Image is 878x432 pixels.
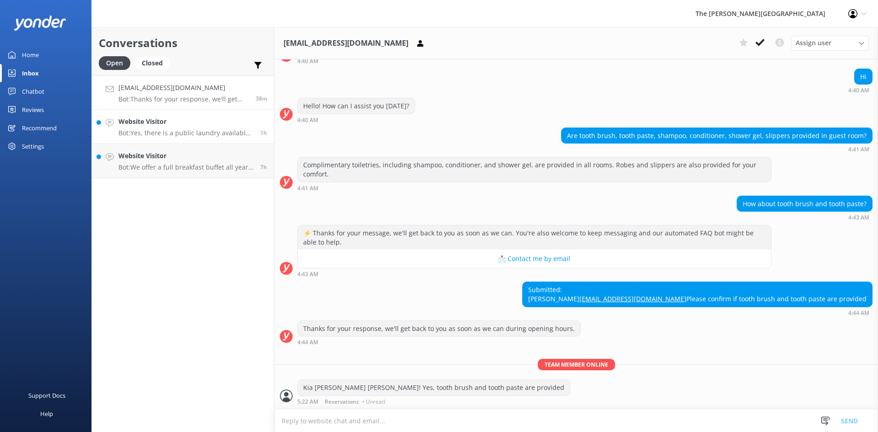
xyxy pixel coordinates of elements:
[297,186,318,191] strong: 4:41 AM
[118,163,253,171] p: Bot: We offer a full breakfast buffet all year around except May and June, where we provide cooke...
[325,399,359,405] span: Reservations
[118,83,249,93] h4: [EMAIL_ADDRESS][DOMAIN_NAME]
[579,294,686,303] a: [EMAIL_ADDRESS][DOMAIN_NAME]
[22,82,44,101] div: Chatbot
[562,128,872,144] div: Are tooth brush, tooth paste, shampoo, conditioner, shower gel, slippers provided in guest room?
[22,137,44,155] div: Settings
[99,56,130,70] div: Open
[118,151,253,161] h4: Website Visitor
[561,146,873,152] div: Oct 11 2025 04:41am (UTC +13:00) Pacific/Auckland
[737,214,873,220] div: Oct 11 2025 04:43am (UTC +13:00) Pacific/Auckland
[22,46,39,64] div: Home
[298,250,771,268] button: 📩 Contact me by email
[848,147,869,152] strong: 4:41 AM
[99,34,267,52] h2: Conversations
[118,95,249,103] p: Bot: Thanks for your response, we'll get back to you as soon as we can during opening hours.
[118,117,253,127] h4: Website Visitor
[297,58,771,64] div: Oct 11 2025 04:40am (UTC +13:00) Pacific/Auckland
[848,215,869,220] strong: 4:43 AM
[298,157,771,181] div: Complimentary toiletries, including shampoo, conditioner, and shower gel, are provided in all roo...
[260,163,267,171] span: Oct 10 2025 10:11pm (UTC +13:00) Pacific/Auckland
[22,101,44,119] div: Reviews
[92,144,274,178] a: Website VisitorBot:We offer a full breakfast buffet all year around except May and June, where we...
[284,37,408,49] h3: [EMAIL_ADDRESS][DOMAIN_NAME]
[791,36,869,50] div: Assign User
[256,95,267,102] span: Oct 11 2025 04:44am (UTC +13:00) Pacific/Auckland
[92,75,274,110] a: [EMAIL_ADDRESS][DOMAIN_NAME]Bot:Thanks for your response, we'll get back to you as soon as we can...
[297,399,318,405] strong: 5:22 AM
[28,386,65,405] div: Support Docs
[796,38,831,48] span: Assign user
[297,339,581,345] div: Oct 11 2025 04:44am (UTC +13:00) Pacific/Auckland
[522,309,873,316] div: Oct 11 2025 04:44am (UTC +13:00) Pacific/Auckland
[855,69,872,85] div: Hi
[297,185,771,191] div: Oct 11 2025 04:41am (UTC +13:00) Pacific/Auckland
[260,129,267,137] span: Oct 11 2025 03:47am (UTC +13:00) Pacific/Auckland
[298,321,580,336] div: Thanks for your response, we'll get back to you as soon as we can during opening hours.
[40,405,53,423] div: Help
[848,88,869,93] strong: 4:40 AM
[297,117,318,123] strong: 4:40 AM
[297,272,318,277] strong: 4:43 AM
[523,282,872,306] div: Submitted: [PERSON_NAME] Please confirm if tooth brush and tooth paste are provided
[92,110,274,144] a: Website VisitorBot:Yes, there is a public laundry available to guests at no charge.1h
[14,16,66,31] img: yonder-white-logo.png
[298,380,570,395] div: Kia [PERSON_NAME] [PERSON_NAME]! Yes, tooth brush and tooth paste are provided
[362,399,385,405] span: • Unread
[848,310,869,316] strong: 4:44 AM
[297,59,318,64] strong: 4:40 AM
[538,359,615,370] span: Team member online
[135,58,174,68] a: Closed
[297,117,415,123] div: Oct 11 2025 04:40am (UTC +13:00) Pacific/Auckland
[737,196,872,212] div: How about tooth brush and tooth paste?
[298,98,415,114] div: Hello! How can I assist you [DATE]?
[298,225,771,250] div: ⚡ Thanks for your message, we'll get back to you as soon as we can. You're also welcome to keep m...
[99,58,135,68] a: Open
[297,340,318,345] strong: 4:44 AM
[118,129,253,137] p: Bot: Yes, there is a public laundry available to guests at no charge.
[297,398,570,405] div: Oct 11 2025 05:22am (UTC +13:00) Pacific/Auckland
[22,119,57,137] div: Recommend
[297,271,771,277] div: Oct 11 2025 04:43am (UTC +13:00) Pacific/Auckland
[848,87,873,93] div: Oct 11 2025 04:40am (UTC +13:00) Pacific/Auckland
[135,56,170,70] div: Closed
[22,64,39,82] div: Inbox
